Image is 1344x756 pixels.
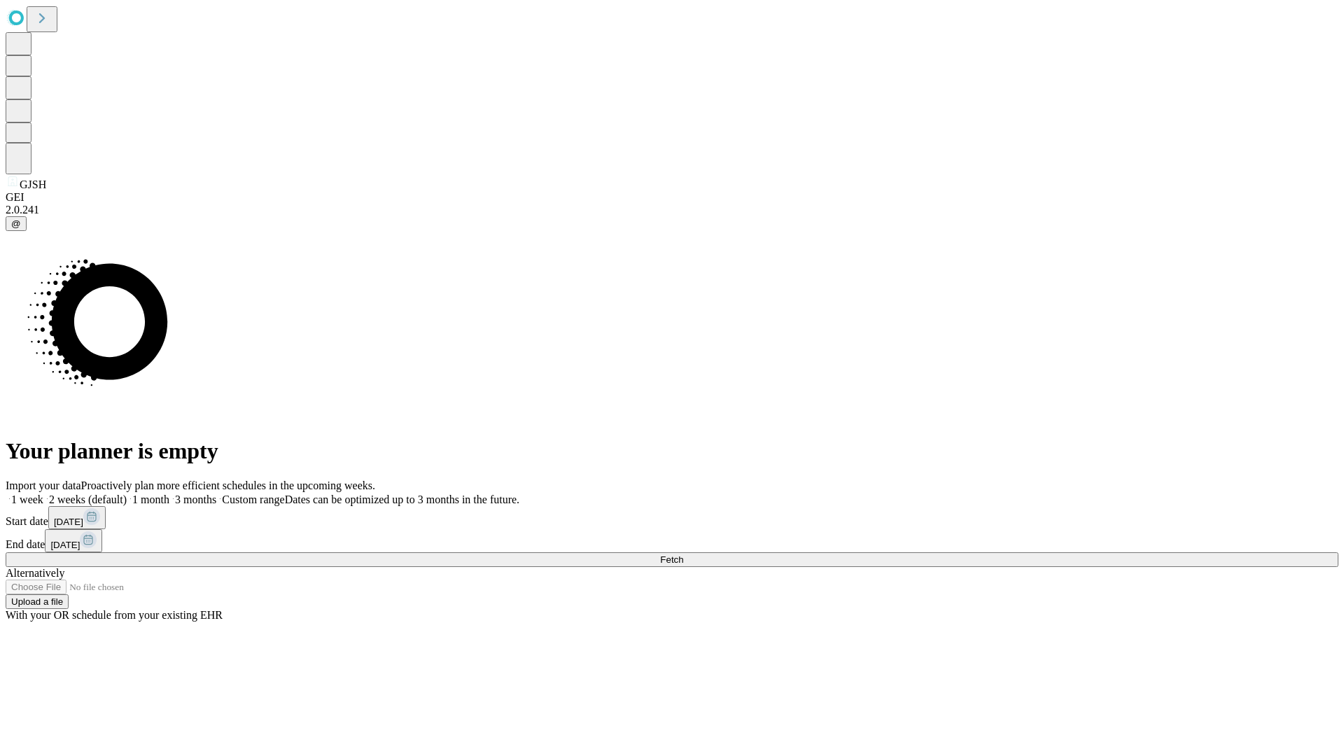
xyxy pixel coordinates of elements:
button: [DATE] [45,529,102,552]
span: GJSH [20,178,46,190]
span: 3 months [175,493,216,505]
span: [DATE] [50,540,80,550]
span: With your OR schedule from your existing EHR [6,609,223,621]
div: GEI [6,191,1338,204]
div: 2.0.241 [6,204,1338,216]
button: @ [6,216,27,231]
span: 1 week [11,493,43,505]
span: @ [11,218,21,229]
span: Custom range [222,493,284,505]
span: [DATE] [54,517,83,527]
span: Proactively plan more efficient schedules in the upcoming weeks. [81,479,375,491]
span: Import your data [6,479,81,491]
button: Upload a file [6,594,69,609]
span: Alternatively [6,567,64,579]
button: Fetch [6,552,1338,567]
span: 1 month [132,493,169,505]
div: End date [6,529,1338,552]
button: [DATE] [48,506,106,529]
div: Start date [6,506,1338,529]
span: 2 weeks (default) [49,493,127,505]
span: Fetch [660,554,683,565]
span: Dates can be optimized up to 3 months in the future. [285,493,519,505]
h1: Your planner is empty [6,438,1338,464]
